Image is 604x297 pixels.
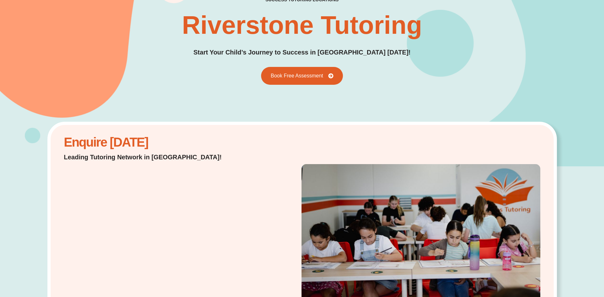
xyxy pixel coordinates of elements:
[261,67,343,85] a: Book Free Assessment
[194,47,411,57] p: Start Your Child’s Journey to Success in [GEOGRAPHIC_DATA] [DATE]!
[271,73,323,78] span: Book Free Assessment
[182,12,422,38] h1: Riverstone Tutoring
[64,138,238,146] h2: Enquire [DATE]
[498,225,604,297] iframe: Chat Widget
[64,153,238,162] p: Leading Tutoring Network in [GEOGRAPHIC_DATA]!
